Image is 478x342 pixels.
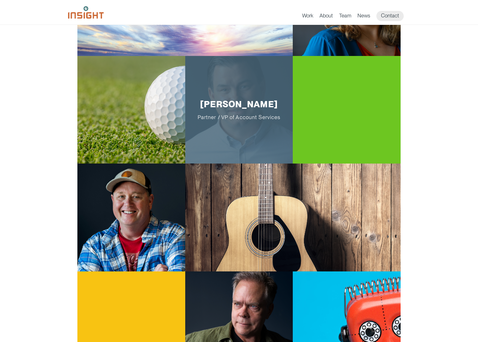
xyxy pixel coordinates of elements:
[195,114,283,120] span: Partner / VP of Account Services
[302,12,313,21] a: Work
[77,164,185,271] img: Whit Thompson
[376,11,404,21] a: Contact
[77,56,401,164] a: Roger Nolan [PERSON_NAME]Partner / VP of Account Services
[302,11,410,21] nav: primary navigation menu
[319,12,333,21] a: About
[357,12,370,21] a: News
[195,99,283,120] p: [PERSON_NAME]
[339,12,351,21] a: Team
[77,164,401,271] a: Whit Thompson
[68,6,104,19] img: Insight Marketing Design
